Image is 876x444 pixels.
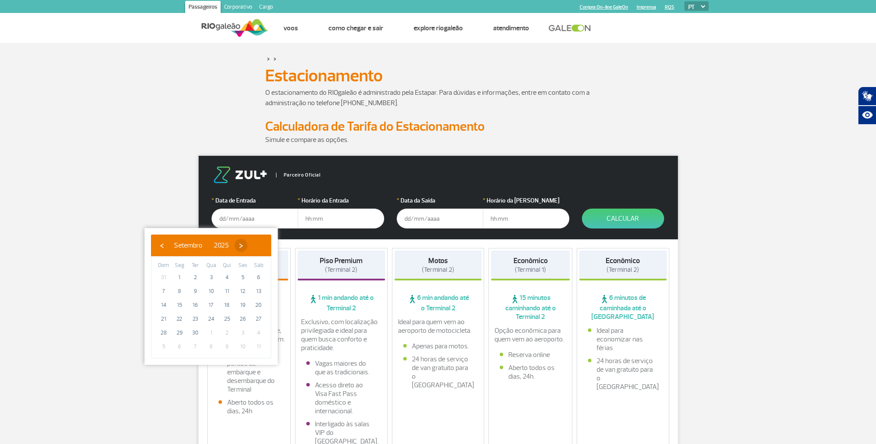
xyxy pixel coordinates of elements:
th: weekday [203,261,219,270]
span: 11 [252,340,266,354]
span: (Terminal 1) [515,266,546,274]
strong: Econômico [513,256,548,265]
strong: Motos [428,256,448,265]
span: (Terminal 2) [325,266,357,274]
span: 3 [236,326,250,340]
span: 23 [188,312,202,326]
span: Setembro [174,241,202,250]
li: Fácil acesso aos pontos de embarque e desembarque do Terminal [218,351,280,394]
span: 16 [188,298,202,312]
p: Opção econômica para quem vem ao aeroporto. [494,326,566,344]
th: weekday [187,261,203,270]
button: Abrir tradutor de língua de sinais. [858,87,876,106]
span: 15 minutos caminhando até o Terminal 2 [491,293,570,321]
span: (Terminal 2) [606,266,639,274]
p: Exclusivo, com localização privilegiada e ideal para quem busca conforto e praticidade. [301,318,382,352]
p: Simule e compare as opções. [265,135,611,145]
span: 6 minutos de caminhada até o [GEOGRAPHIC_DATA] [579,293,667,321]
a: Atendimento [493,24,529,32]
span: 9 [220,340,234,354]
a: > [273,54,276,64]
p: Ideal para quem vem ao aeroporto de motocicleta. [398,318,478,335]
span: 18 [220,298,234,312]
span: 9 [188,284,202,298]
span: 5 [236,270,250,284]
strong: Piso Premium [320,256,363,265]
span: 10 [204,284,218,298]
li: Apenas para motos. [403,342,473,351]
span: 25 [220,312,234,326]
span: 20 [252,298,266,312]
span: 26 [236,312,250,326]
img: logo-zul.png [212,167,269,183]
a: Corporativo [221,1,256,15]
span: 27 [252,312,266,326]
a: Compra On-line GaleOn [580,4,628,10]
button: › [234,239,247,252]
li: Acesso direto ao Visa Fast Pass doméstico e internacional. [306,381,376,415]
th: weekday [250,261,266,270]
button: Setembro [168,239,208,252]
span: 7 [157,284,170,298]
span: 3 [204,270,218,284]
span: 6 [173,340,186,354]
label: Horário da [PERSON_NAME] [483,196,569,205]
li: 24 horas de serviço de van gratuito para o [GEOGRAPHIC_DATA] [588,357,658,391]
span: 12 [236,284,250,298]
a: Imprensa [637,4,656,10]
th: weekday [172,261,188,270]
span: 6 min andando até o Terminal 2 [395,293,482,312]
span: 10 [236,340,250,354]
span: 5 [157,340,170,354]
button: ‹ [155,239,168,252]
span: 14 [157,298,170,312]
label: Horário da Entrada [298,196,384,205]
bs-datepicker-container: calendar [144,228,278,365]
span: 30 [188,326,202,340]
span: 4 [220,270,234,284]
span: 19 [236,298,250,312]
li: Vagas maiores do que as tradicionais. [306,359,376,376]
li: Aberto todos os dias, 24h. [500,364,561,381]
span: 1 min andando até o Terminal 2 [298,293,385,312]
span: Parceiro Oficial [276,173,321,177]
li: Aberto todos os dias, 24h [218,398,280,415]
span: 1 [173,270,186,284]
span: 8 [173,284,186,298]
strong: Econômico [606,256,640,265]
h2: Calculadora de Tarifa do Estacionamento [265,119,611,135]
span: 8 [204,340,218,354]
a: Passageiros [185,1,221,15]
span: 31 [157,270,170,284]
a: Voos [283,24,298,32]
span: 1 [204,326,218,340]
input: dd/mm/aaaa [397,209,483,228]
a: RQS [665,4,674,10]
h1: Estacionamento [265,68,611,83]
span: 21 [157,312,170,326]
span: 4 [252,326,266,340]
a: Explore RIOgaleão [414,24,463,32]
li: Reserva online [500,351,561,359]
span: (Terminal 2) [422,266,454,274]
span: 2 [220,326,234,340]
a: Cargo [256,1,276,15]
span: 7 [188,340,202,354]
span: 28 [157,326,170,340]
span: 22 [173,312,186,326]
span: 6 [252,270,266,284]
input: hh:mm [483,209,569,228]
bs-datepicker-navigation-view: ​ ​ ​ [155,240,247,248]
th: weekday [156,261,172,270]
span: 15 [173,298,186,312]
button: Abrir recursos assistivos. [858,106,876,125]
p: O estacionamento do RIOgaleão é administrado pela Estapar. Para dúvidas e informações, entre em c... [265,87,611,108]
span: 2025 [214,241,229,250]
li: 24 horas de serviço de van gratuito para o [GEOGRAPHIC_DATA] [403,355,473,389]
th: weekday [219,261,235,270]
span: 29 [173,326,186,340]
span: 24 [204,312,218,326]
th: weekday [235,261,251,270]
